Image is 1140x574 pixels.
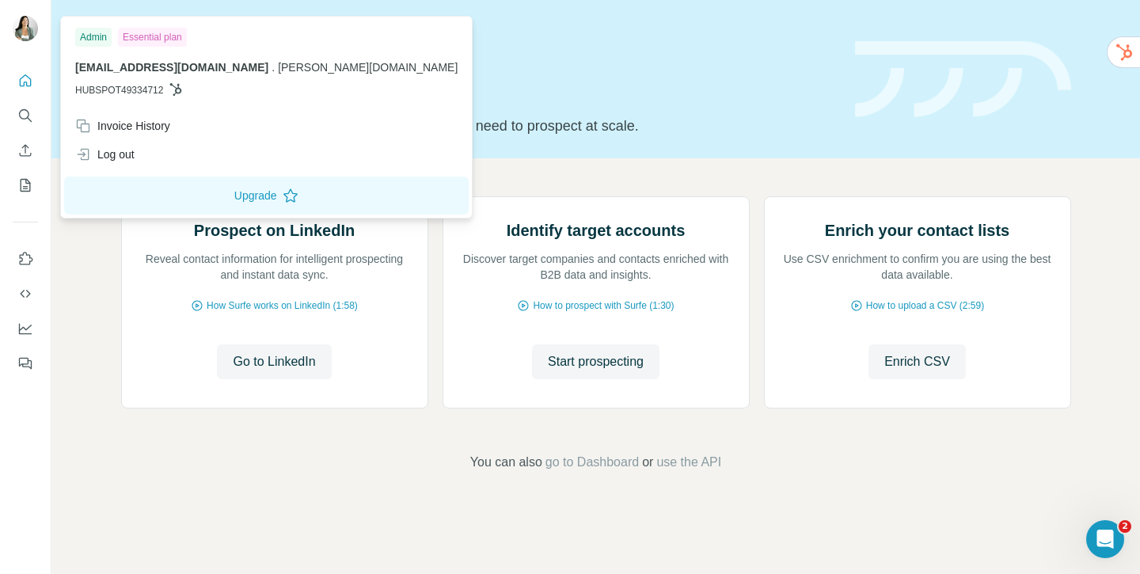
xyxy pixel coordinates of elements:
[217,344,331,379] button: Go to LinkedIn
[121,74,836,105] h1: Let’s prospect together
[868,344,966,379] button: Enrich CSV
[507,219,686,241] h2: Identify target accounts
[13,136,38,165] button: Enrich CSV
[75,118,170,134] div: Invoice History
[121,115,836,137] p: Pick your starting point and we’ll provide everything you need to prospect at scale.
[121,29,836,45] div: Quick start
[138,251,412,283] p: Reveal contact information for intelligent prospecting and instant data sync.
[532,344,659,379] button: Start prospecting
[855,41,1071,118] img: banner
[642,453,653,472] span: or
[13,67,38,95] button: Quick start
[1086,520,1124,558] iframe: Intercom live chat
[233,352,315,371] span: Go to LinkedIn
[75,146,135,162] div: Log out
[884,352,950,371] span: Enrich CSV
[533,298,674,313] span: How to prospect with Surfe (1:30)
[1119,520,1131,533] span: 2
[781,251,1054,283] p: Use CSV enrichment to confirm you are using the best data available.
[459,251,733,283] p: Discover target companies and contacts enriched with B2B data and insights.
[194,219,355,241] h2: Prospect on LinkedIn
[75,61,268,74] span: [EMAIL_ADDRESS][DOMAIN_NAME]
[470,453,542,472] span: You can also
[118,28,187,47] div: Essential plan
[656,453,721,472] button: use the API
[278,61,458,74] span: [PERSON_NAME][DOMAIN_NAME]
[75,28,112,47] div: Admin
[866,298,984,313] span: How to upload a CSV (2:59)
[825,219,1009,241] h2: Enrich your contact lists
[64,177,469,215] button: Upgrade
[13,16,38,41] img: Avatar
[13,171,38,200] button: My lists
[548,352,644,371] span: Start prospecting
[13,101,38,130] button: Search
[13,279,38,308] button: Use Surfe API
[272,61,275,74] span: .
[13,314,38,343] button: Dashboard
[207,298,358,313] span: How Surfe works on LinkedIn (1:58)
[545,453,639,472] button: go to Dashboard
[13,245,38,273] button: Use Surfe on LinkedIn
[75,83,163,97] span: HUBSPOT49334712
[13,349,38,378] button: Feedback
